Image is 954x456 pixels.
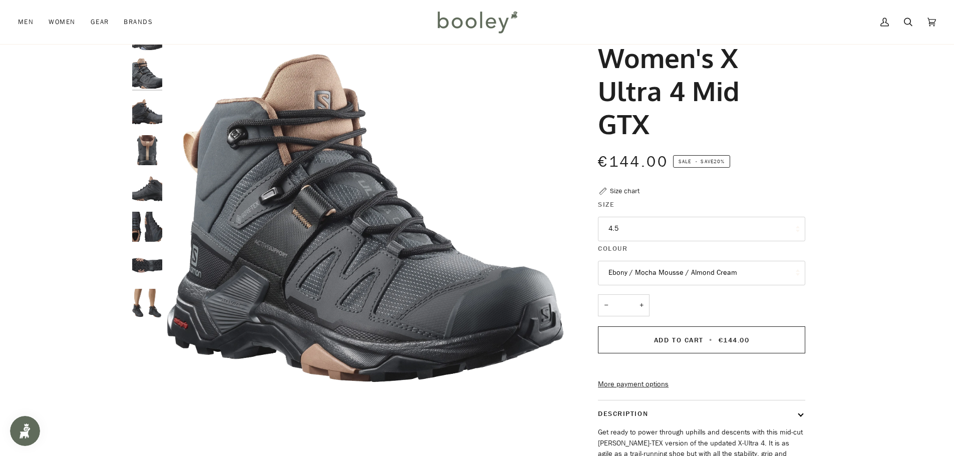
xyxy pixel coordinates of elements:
span: Gear [91,17,109,27]
input: Quantity [598,294,650,317]
img: Salomon Women's X Ultra 4 Mid GTX Ebony / Mocha Mousse / Almond Cream - Booley Galway [132,174,162,204]
button: − [598,294,614,317]
span: Sale [679,158,691,165]
img: Salomon Women&#39;s X Ultra 4 Mid GTX Ebony / Mocha Mousse / Almond Cream - Booley Galway [167,20,563,416]
span: • [706,335,716,345]
span: Add to Cart [654,335,704,345]
span: Save [673,155,730,168]
button: 4.5 [598,217,805,241]
iframe: Button to open loyalty program pop-up [10,416,40,446]
span: Colour [598,243,627,254]
img: Salomon Women's X Ultra 4 Mid GTX Ebony / Mocha Mousse / Almond Cream - Booley Galway [132,59,162,89]
span: Brands [124,17,153,27]
button: Ebony / Mocha Mousse / Almond Cream [598,261,805,285]
h1: Women's X Ultra 4 Mid GTX [598,41,798,140]
img: Salomon Women's X Ultra 4 Mid GTX Ebony / Mocha Mousse / Almond Cream - Booley Galway [132,97,162,127]
button: Add to Cart • €144.00 [598,326,805,353]
a: More payment options [598,379,805,390]
div: Salomon Women's X Ultra 4 Mid GTX Ebony / Mocha Mousse / Almond Cream - Booley Galway [167,20,563,416]
button: Description [598,400,805,427]
img: Salomon Women's X Ultra 4 Mid GTX Ebony / Mocha Mousse / Almond Cream - Booley Galway [132,250,162,280]
span: Size [598,199,614,210]
button: + [633,294,650,317]
img: Salomon Women's X Ultra 4 Mid GTX Ebony / Mocha Mousse / Almond Cream - Booley Galway [132,289,162,319]
em: • [693,158,701,165]
span: 20% [714,158,725,165]
img: Booley [433,8,521,37]
span: €144.00 [598,152,668,172]
div: Size chart [610,186,640,196]
img: Salomon Women's X Ultra 4 Mid GTX Ebony / Mocha Mousse / Almond Cream - Booley Galway [132,135,162,165]
span: €144.00 [719,335,750,345]
span: Men [18,17,34,27]
img: Salomon Women's X Ultra 4 Mid GTX Ebony / Mocha Mousse / Almond Cream - Booley Galway [132,212,162,242]
span: Women [49,17,75,27]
